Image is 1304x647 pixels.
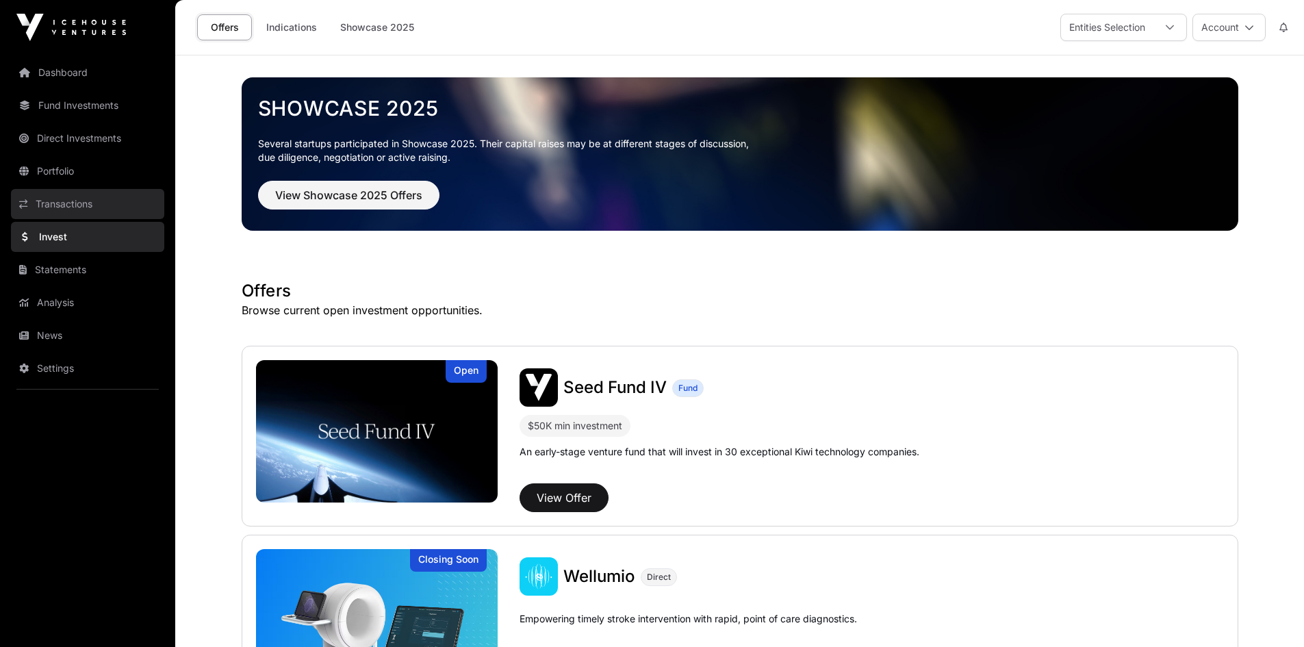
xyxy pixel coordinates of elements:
img: Seed Fund IV [256,360,498,503]
button: View Showcase 2025 Offers [258,181,439,210]
a: Fund Investments [11,90,164,120]
span: View Showcase 2025 Offers [275,187,422,203]
a: Transactions [11,189,164,219]
a: Direct Investments [11,123,164,153]
img: Wellumio [520,557,558,596]
a: Invest [11,222,164,252]
button: View Offer [520,483,609,512]
p: Empowering timely stroke intervention with rapid, point of care diagnostics. [520,612,857,645]
h1: Offers [242,280,1238,302]
a: Seed Fund IV [563,377,667,398]
a: Showcase 2025 [331,14,423,40]
p: An early-stage venture fund that will invest in 30 exceptional Kiwi technology companies. [520,445,919,459]
a: Statements [11,255,164,285]
a: News [11,320,164,351]
a: Wellumio [563,566,635,587]
div: Open [446,360,487,383]
p: Browse current open investment opportunities. [242,302,1238,318]
img: Seed Fund IV [520,368,558,407]
div: $50K min investment [520,415,630,437]
span: Fund [678,383,698,394]
span: Wellumio [563,566,635,586]
span: Seed Fund IV [563,377,667,397]
div: $50K min investment [528,418,622,434]
a: Offers [197,14,252,40]
img: Icehouse Ventures Logo [16,14,126,41]
a: Indications [257,14,326,40]
a: Dashboard [11,58,164,88]
a: Settings [11,353,164,383]
button: Account [1192,14,1266,41]
span: Direct [647,572,671,583]
div: Entities Selection [1061,14,1153,40]
a: Portfolio [11,156,164,186]
div: Closing Soon [410,549,487,572]
a: Seed Fund IVOpen [256,360,498,503]
a: Analysis [11,288,164,318]
img: Showcase 2025 [242,77,1238,231]
a: Showcase 2025 [258,96,1222,120]
iframe: Chat Widget [1236,581,1304,647]
p: Several startups participated in Showcase 2025. Their capital raises may be at different stages o... [258,137,1222,164]
a: View Showcase 2025 Offers [258,194,439,208]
